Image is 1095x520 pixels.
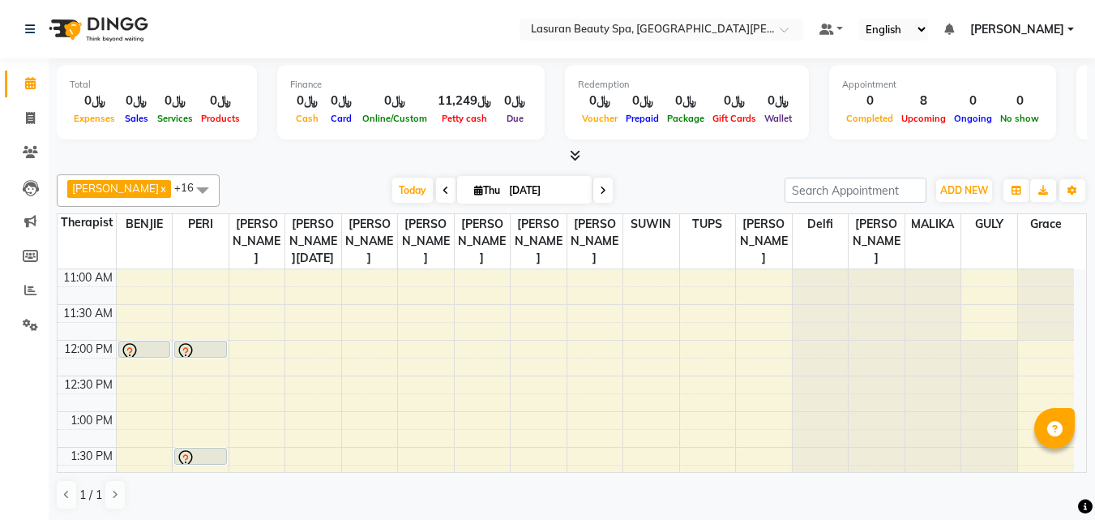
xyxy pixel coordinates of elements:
[680,214,736,234] span: TUPS
[173,214,229,234] span: PERI
[736,214,792,269] span: [PERSON_NAME]
[175,342,226,357] div: [PERSON_NAME], TK02, 12:00 PM-12:15 PM, SPORT MASSAGE
[842,92,897,110] div: 0
[760,113,796,124] span: Wallet
[392,178,433,203] span: Today
[708,113,760,124] span: Gift Cards
[970,21,1064,38] span: [PERSON_NAME]
[663,92,708,110] div: ﷼0
[842,78,1043,92] div: Appointment
[358,113,431,124] span: Online/Custom
[996,113,1043,124] span: No show
[119,342,170,357] div: [PERSON_NAME], TK03, 12:00 PM-12:15 PM, [GEOGRAPHIC_DATA]
[511,214,567,269] span: [PERSON_NAME]
[153,113,197,124] span: Services
[498,92,532,110] div: ﷼0
[504,178,585,203] input: 2025-09-04
[897,92,950,110] div: 8
[622,92,663,110] div: ﷼0
[342,214,398,269] span: [PERSON_NAME]
[455,214,511,269] span: [PERSON_NAME]
[60,305,116,322] div: 11:30 AM
[950,92,996,110] div: 0
[996,92,1043,110] div: 0
[849,214,905,269] span: [PERSON_NAME]
[578,113,622,124] span: Voucher
[175,449,226,464] div: [PERSON_NAME], TK05, 01:30 PM-01:45 PM, SWEEDISH MASSAGE
[174,181,206,194] span: +16
[121,113,152,124] span: Sales
[503,113,528,124] span: Due
[327,113,356,124] span: Card
[940,184,988,196] span: ADD NEW
[67,448,116,465] div: 1:30 PM
[1027,455,1079,504] iframe: chat widget
[578,92,622,110] div: ﷼0
[290,78,532,92] div: Finance
[70,92,119,110] div: ﷼0
[41,6,152,52] img: logo
[663,113,708,124] span: Package
[785,178,926,203] input: Search Appointment
[229,214,285,269] span: [PERSON_NAME]
[119,92,153,110] div: ﷼0
[285,214,341,269] span: [PERSON_NAME][DATE]
[897,113,950,124] span: Upcoming
[936,179,992,202] button: ADD NEW
[578,78,796,92] div: Redemption
[58,214,116,231] div: Therapist
[622,113,663,124] span: Prepaid
[793,214,849,234] span: Delfi
[431,92,498,110] div: ﷼11,249
[79,487,102,504] span: 1 / 1
[324,92,358,110] div: ﷼0
[290,92,324,110] div: ﷼0
[905,214,961,234] span: MALIKA
[117,214,173,234] span: BENJIE
[760,92,796,110] div: ﷼0
[197,113,244,124] span: Products
[398,214,454,269] span: [PERSON_NAME]
[60,269,116,286] div: 11:00 AM
[623,214,679,234] span: SUWIN
[72,182,159,195] span: [PERSON_NAME]
[67,412,116,429] div: 1:00 PM
[358,92,431,110] div: ﷼0
[1018,214,1074,234] span: Grace
[842,113,897,124] span: Completed
[197,92,244,110] div: ﷼0
[70,113,119,124] span: Expenses
[70,78,244,92] div: Total
[950,113,996,124] span: Ongoing
[61,341,116,358] div: 12:00 PM
[470,184,504,196] span: Thu
[438,113,491,124] span: Petty cash
[153,92,197,110] div: ﷼0
[708,92,760,110] div: ﷼0
[292,113,323,124] span: Cash
[159,182,166,195] a: x
[961,214,1017,234] span: GULY
[61,376,116,393] div: 12:30 PM
[567,214,623,269] span: [PERSON_NAME]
